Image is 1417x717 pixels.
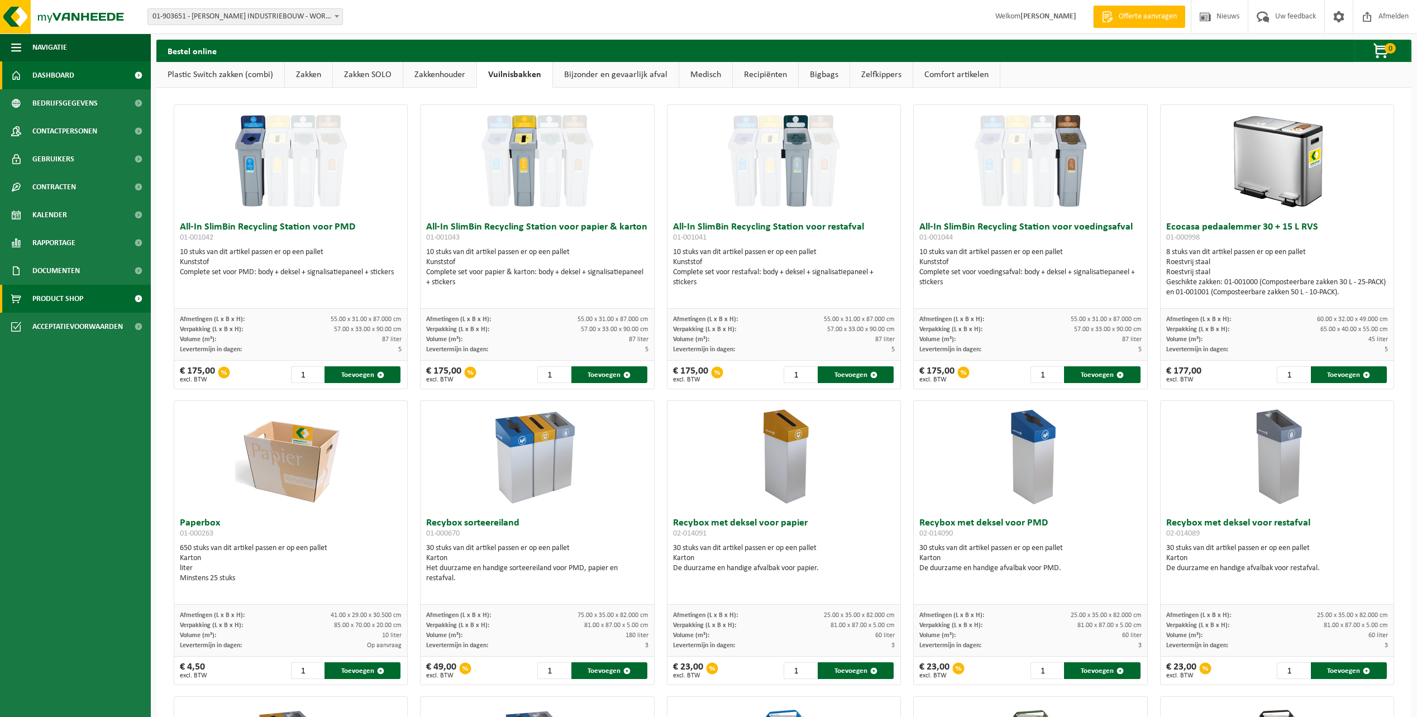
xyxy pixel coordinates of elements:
[426,376,461,383] span: excl. BTW
[426,267,648,288] div: Complete set voor papier & karton: body + deksel + signalisatiepaneel + stickers
[578,612,648,619] span: 75.00 x 35.00 x 82.000 cm
[32,285,83,313] span: Product Shop
[1311,366,1387,383] button: Toevoegen
[481,105,593,217] img: 01-001043
[919,267,1141,288] div: Complete set voor voedingsafval: body + deksel + signalisatiepaneel + stickers
[673,543,895,573] div: 30 stuks van dit artikel passen er op een pallet
[180,336,216,343] span: Volume (m³):
[426,316,491,323] span: Afmetingen (L x B x H):
[673,662,703,679] div: € 23,00
[1166,662,1196,679] div: € 23,00
[919,622,982,629] span: Verpakking (L x B x H):
[673,336,709,343] span: Volume (m³):
[426,672,456,679] span: excl. BTW
[1166,622,1229,629] span: Verpakking (L x B x H):
[1166,336,1203,343] span: Volume (m³):
[537,366,570,383] input: 1
[180,632,216,639] span: Volume (m³):
[673,612,738,619] span: Afmetingen (L x B x H):
[1166,672,1196,679] span: excl. BTW
[1074,326,1142,333] span: 57.00 x 33.00 x 90.00 cm
[919,553,1141,563] div: Karton
[824,316,895,323] span: 55.00 x 31.00 x 87.000 cm
[331,316,402,323] span: 55.00 x 31.00 x 87.000 cm
[919,612,984,619] span: Afmetingen (L x B x H):
[291,366,324,383] input: 1
[156,62,284,88] a: Plastic Switch zakken (combi)
[32,34,67,61] span: Navigatie
[426,222,648,245] h3: All-In SlimBin Recycling Station voor papier & karton
[180,346,242,353] span: Levertermijn in dagen:
[1385,43,1396,54] span: 0
[1077,622,1142,629] span: 81.00 x 87.00 x 5.00 cm
[1166,257,1388,267] div: Roestvrij staal
[913,62,1000,88] a: Comfort artikelen
[32,257,80,285] span: Documenten
[426,336,462,343] span: Volume (m³):
[331,612,402,619] span: 41.00 x 29.00 x 30.500 cm
[180,543,402,584] div: 650 stuks van dit artikel passen er op een pallet
[426,366,461,383] div: € 175,00
[571,366,647,383] button: Toevoegen
[235,105,347,217] img: 01-001042
[831,622,895,629] span: 81.00 x 87.00 x 5.00 cm
[32,201,67,229] span: Kalender
[426,662,456,679] div: € 49,00
[673,529,707,538] span: 02-014091
[673,642,735,649] span: Levertermijn in dagen:
[426,632,462,639] span: Volume (m³):
[1166,278,1388,298] div: Geschikte zakken: 01-001000 (Composteerbare zakken 30 L - 25-PACK) en 01-001001 (Composteerbare z...
[1166,222,1388,245] h3: Ecocasa pedaalemmer 30 + 15 L RVS
[1221,401,1333,513] img: 02-014089
[180,376,215,383] span: excl. BTW
[1385,346,1388,353] span: 5
[325,366,400,383] button: Toevoegen
[673,257,895,267] div: Kunststof
[673,222,895,245] h3: All-In SlimBin Recycling Station voor restafval
[1166,326,1229,333] span: Verpakking (L x B x H):
[1320,326,1388,333] span: 65.00 x 40.00 x 55.00 cm
[334,326,402,333] span: 57.00 x 33.00 x 90.00 cm
[1093,6,1185,28] a: Offerte aanvragen
[679,62,732,88] a: Medisch
[919,326,982,333] span: Verpakking (L x B x H):
[919,529,953,538] span: 02-014090
[919,366,955,383] div: € 175,00
[285,62,332,88] a: Zakken
[1368,632,1388,639] span: 60 liter
[1166,553,1388,563] div: Karton
[180,518,402,541] h3: Paperbox
[1311,662,1387,679] button: Toevoegen
[426,233,460,242] span: 01-001043
[1166,642,1228,649] span: Levertermijn in dagen:
[1221,105,1333,217] img: 01-000998
[148,9,342,25] span: 01-903651 - WILLY NAESSENS INDUSTRIEBOUW - WORTEGEM-PETEGEM
[975,105,1086,217] img: 01-001044
[1166,543,1388,573] div: 30 stuks van dit artikel passen er op een pallet
[32,145,74,173] span: Gebruikers
[426,612,491,619] span: Afmetingen (L x B x H):
[1368,336,1388,343] span: 45 liter
[333,62,403,88] a: Zakken SOLO
[827,326,895,333] span: 57.00 x 33.00 x 90.00 cm
[426,642,488,649] span: Levertermijn in dagen:
[673,622,736,629] span: Verpakking (L x B x H):
[1071,612,1142,619] span: 25.00 x 35.00 x 82.000 cm
[180,553,402,563] div: Karton
[673,366,708,383] div: € 175,00
[673,267,895,288] div: Complete set voor restafval: body + deksel + signalisatiepaneel + stickers
[1317,316,1388,323] span: 60.00 x 32.00 x 49.000 cm
[32,61,74,89] span: Dashboard
[975,401,1086,513] img: 02-014090
[919,316,984,323] span: Afmetingen (L x B x H):
[147,8,343,25] span: 01-903651 - WILLY NAESSENS INDUSTRIEBOUW - WORTEGEM-PETEGEM
[32,117,97,145] span: Contactpersonen
[235,401,347,513] img: 01-000263
[1138,346,1142,353] span: 5
[403,62,476,88] a: Zakkenhouder
[180,233,213,242] span: 01-001042
[426,543,648,584] div: 30 stuks van dit artikel passen er op een pallet
[1030,366,1063,383] input: 1
[673,553,895,563] div: Karton
[891,346,895,353] span: 5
